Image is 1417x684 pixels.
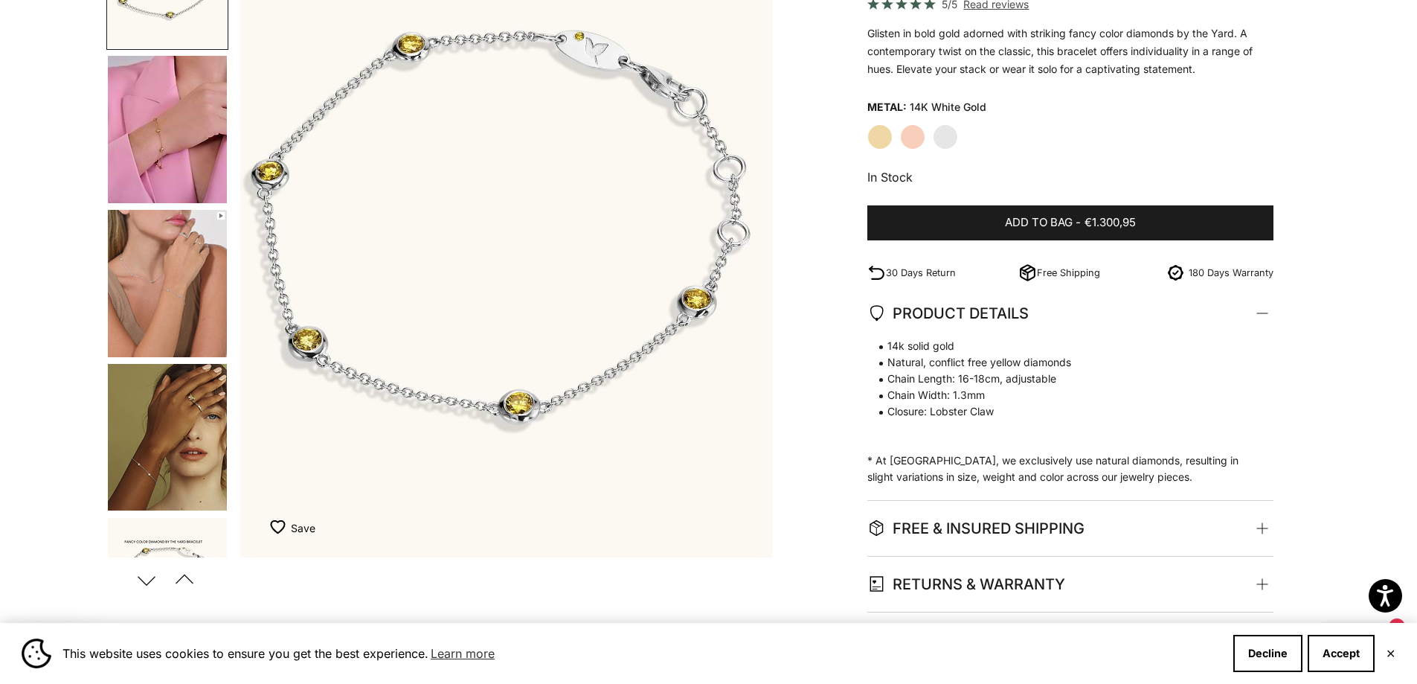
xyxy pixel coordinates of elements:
img: wishlist [270,520,291,534]
button: Decline [1233,635,1302,672]
button: Close [1386,649,1395,658]
summary: RETURNS & WARRANTY [867,557,1274,612]
p: 30 Days Return [886,265,956,281]
button: Accept [1308,635,1375,672]
span: Add to bag [1005,214,1073,232]
div: Glisten in bold gold adorned with striking fancy color diamonds by the Yard. A contemporary twist... [867,25,1274,78]
variant-option-value: 14K White Gold [910,96,986,118]
span: Chain Length: 16-18cm, adjustable [867,371,1259,387]
summary: FREE & INSURED SHIPPING [867,501,1274,556]
span: PRODUCT DETAILS [867,301,1029,326]
p: 180 Days Warranty [1189,265,1273,281]
span: 14k solid gold [867,338,1259,354]
legend: Metal: [867,96,907,118]
span: Closure: Lobster Claw [867,403,1259,420]
button: Go to item 5 [106,208,228,359]
span: FREE & INSURED SHIPPING [867,516,1085,541]
a: Learn more [428,642,497,665]
span: €1.300,95 [1085,214,1136,232]
img: #YellowGold #RoseGold #WhiteGold [108,210,227,357]
button: Go to item 4 [106,54,228,205]
img: #WhiteGold [108,518,227,665]
img: #YellowGold #RoseGold #WhiteGold [108,56,227,203]
img: #YellowGold #RoseGold #WhiteGold [108,364,227,511]
span: Chain Width: 1.3mm [867,387,1259,403]
button: Go to item 6 [106,362,228,512]
summary: PRODUCT DETAILS [867,286,1274,341]
button: Go to item 9 [106,517,228,666]
span: This website uses cookies to ensure you get the best experience. [62,642,1221,665]
p: * At [GEOGRAPHIC_DATA], we exclusively use natural diamonds, resulting in slight variations in si... [867,338,1259,485]
button: Add to bag-€1.300,95 [867,205,1274,241]
img: Cookie banner [22,639,51,668]
span: Natural, conflict free yellow diamonds [867,354,1259,371]
p: Free Shipping [1037,265,1100,281]
span: RETURNS & WARRANTY [867,572,1065,597]
p: In Stock [867,167,1274,187]
button: Add to Wishlist [270,513,315,543]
